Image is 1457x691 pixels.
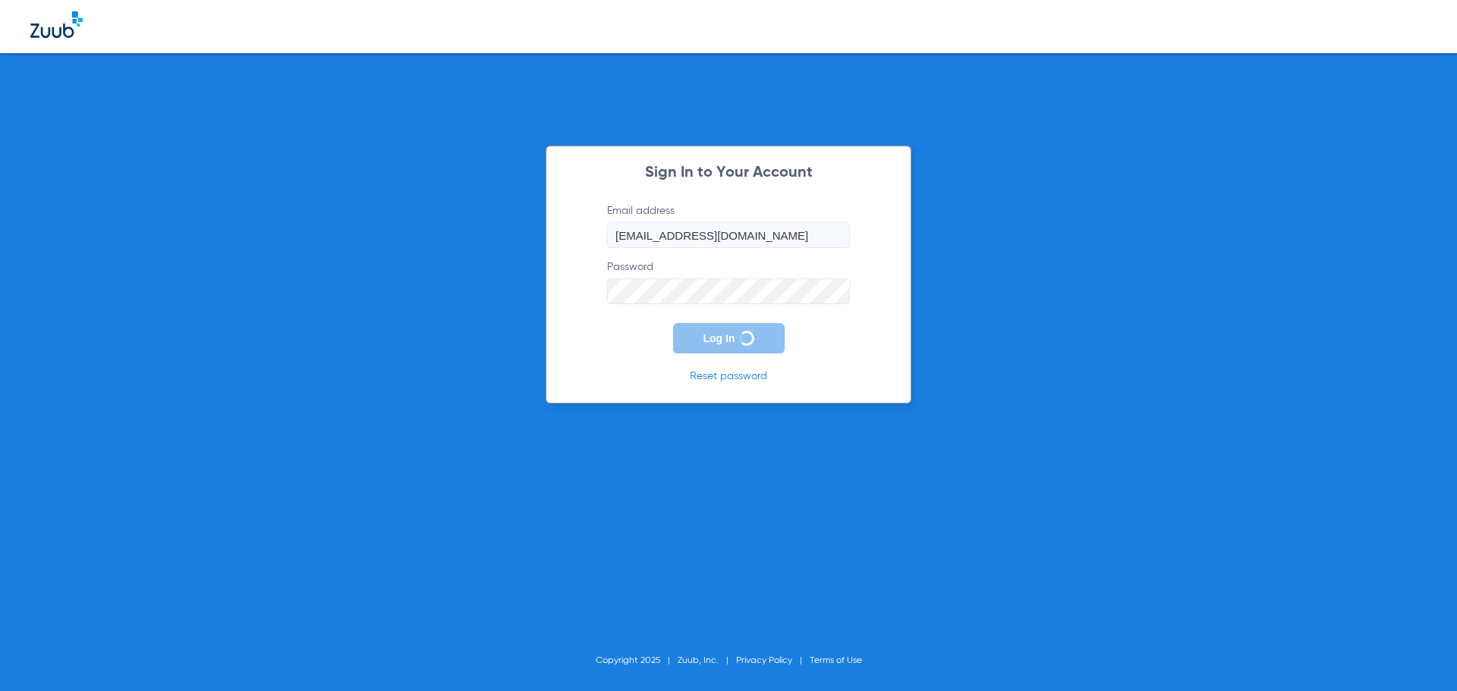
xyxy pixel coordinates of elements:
[673,323,785,353] button: Log In
[678,653,736,668] li: Zuub, Inc.
[607,278,850,304] input: Password
[607,222,850,248] input: Email address
[703,332,735,344] span: Log In
[30,11,83,38] img: Zuub Logo
[596,653,678,668] li: Copyright 2025
[690,371,767,382] a: Reset password
[607,259,850,304] label: Password
[810,656,862,665] a: Terms of Use
[736,656,792,665] a: Privacy Policy
[584,165,873,181] h2: Sign In to Your Account
[607,203,850,248] label: Email address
